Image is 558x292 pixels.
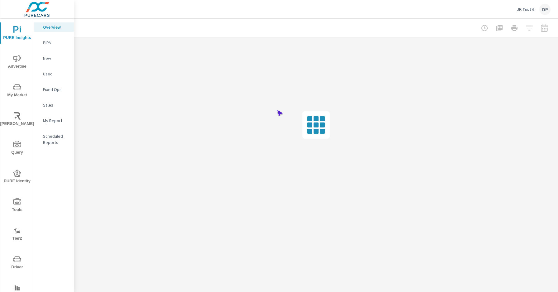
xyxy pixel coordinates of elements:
div: Sales [34,100,74,110]
span: My Market [2,84,32,99]
span: Advertise [2,55,32,70]
span: PURE Insights [2,26,32,41]
div: Fixed Ops [34,85,74,94]
p: Sales [43,102,69,108]
p: JK Test 6 [517,7,534,12]
p: Used [43,71,69,77]
span: Tier2 [2,227,32,242]
span: Driver [2,256,32,271]
div: My Report [34,116,74,125]
div: Scheduled Reports [34,132,74,147]
p: Fixed Ops [43,86,69,93]
span: PURE Identity [2,170,32,185]
div: DP [539,4,551,15]
p: Overview [43,24,69,30]
p: My Report [43,117,69,124]
div: New [34,54,74,63]
span: Tools [2,198,32,213]
div: Used [34,69,74,79]
span: [PERSON_NAME] [2,112,32,127]
div: Overview [34,22,74,32]
div: PIPA [34,38,74,47]
p: Scheduled Reports [43,133,69,146]
span: Query [2,141,32,156]
p: PIPA [43,40,69,46]
p: New [43,55,69,61]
